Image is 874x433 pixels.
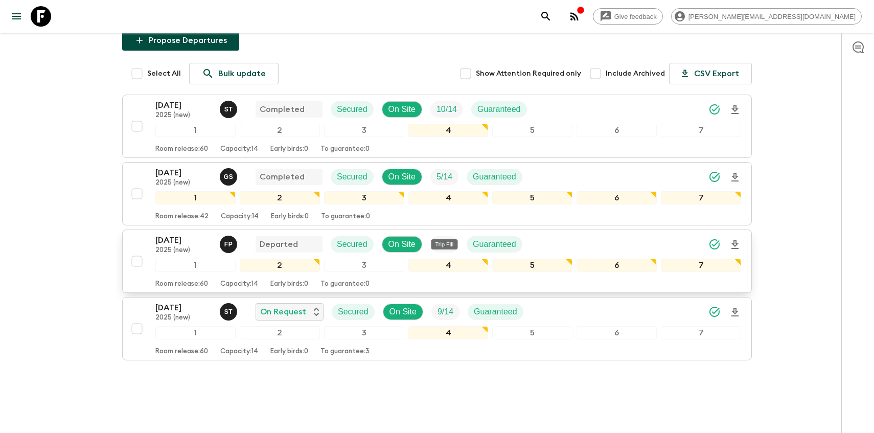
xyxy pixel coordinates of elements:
p: Room release: 42 [155,213,209,221]
button: Propose Departures [122,30,239,51]
span: Federico Poletti [220,239,239,247]
div: 7 [661,191,741,204]
p: 2025 (new) [155,246,212,255]
div: 1 [155,326,236,339]
div: 3 [324,191,404,204]
p: Secured [337,103,367,116]
svg: Synced Successfully [708,238,721,250]
div: Secured [331,236,374,253]
svg: Synced Successfully [708,171,721,183]
span: Simona Timpanaro [220,306,239,314]
p: To guarantee: 0 [321,213,370,221]
div: 2 [240,124,320,137]
p: [DATE] [155,234,212,246]
p: On Request [260,306,306,318]
p: On Site [388,103,416,116]
p: Departed [260,238,298,250]
p: 2025 (new) [155,111,212,120]
span: [PERSON_NAME][EMAIL_ADDRESS][DOMAIN_NAME] [683,13,861,20]
p: Room release: 60 [155,348,208,356]
span: Include Archived [606,69,665,79]
div: 2 [240,326,320,339]
button: menu [6,6,27,27]
div: 5 [492,326,572,339]
div: 3 [324,124,404,137]
p: Completed [260,171,305,183]
p: 2025 (new) [155,179,212,187]
svg: Download Onboarding [729,104,741,116]
p: S T [224,308,233,316]
p: To guarantee: 3 [320,348,370,356]
p: Secured [337,171,367,183]
div: Secured [332,304,375,320]
p: On Site [388,238,416,250]
div: On Site [382,236,422,253]
p: To guarantee: 0 [320,280,370,288]
button: [DATE]2025 (new)Federico PolettiDepartedSecuredOn SiteTrip FillGuaranteed1234567Room release:60Ca... [122,230,752,293]
p: [DATE] [155,302,212,314]
span: Simona Timpanaro [220,104,239,112]
span: Select All [147,69,181,79]
p: Capacity: 14 [220,348,258,356]
div: 5 [492,191,572,204]
div: Trip Fill [430,101,463,118]
div: 3 [324,259,404,272]
div: On Site [382,169,422,185]
div: 4 [408,259,489,272]
span: Gianluca Savarino [220,171,239,179]
div: Secured [331,101,374,118]
p: Capacity: 14 [220,145,258,153]
button: [DATE]2025 (new)Simona TimpanaroOn RequestSecuredOn SiteTrip FillGuaranteed1234567Room release:60... [122,297,752,360]
div: Trip Fill [431,304,459,320]
span: Give feedback [609,13,662,20]
div: 2 [240,191,320,204]
p: Secured [338,306,369,318]
p: Guaranteed [477,103,521,116]
p: Capacity: 14 [221,213,259,221]
button: [DATE]2025 (new)Gianluca SavarinoCompletedSecuredOn SiteTrip FillGuaranteed1234567Room release:42... [122,162,752,225]
div: 3 [324,326,404,339]
svg: Download Onboarding [729,239,741,251]
a: Bulk update [189,63,279,84]
div: [PERSON_NAME][EMAIL_ADDRESS][DOMAIN_NAME] [671,8,862,25]
svg: Download Onboarding [729,171,741,184]
svg: Download Onboarding [729,306,741,318]
div: 5 [492,124,572,137]
div: 4 [408,326,489,339]
p: 9 / 14 [438,306,453,318]
p: 2025 (new) [155,314,212,322]
p: [DATE] [155,99,212,111]
p: Early birds: 0 [270,145,308,153]
div: 5 [492,259,572,272]
svg: Synced Successfully [708,306,721,318]
div: Secured [331,169,374,185]
button: CSV Export [669,63,752,84]
p: Room release: 60 [155,145,208,153]
p: Early birds: 0 [270,348,308,356]
p: Early birds: 0 [270,280,308,288]
div: 4 [408,124,489,137]
p: Guaranteed [474,306,517,318]
div: 7 [661,259,741,272]
div: Trip Fill [430,169,458,185]
div: Trip Fill [431,239,458,249]
div: 4 [408,191,489,204]
div: 1 [155,259,236,272]
p: 5 / 14 [436,171,452,183]
div: 6 [577,259,657,272]
p: To guarantee: 0 [320,145,370,153]
p: Secured [337,238,367,250]
div: 6 [577,124,657,137]
p: On Site [389,306,417,318]
p: Room release: 60 [155,280,208,288]
p: Guaranteed [473,238,516,250]
p: Guaranteed [473,171,516,183]
div: 6 [577,326,657,339]
div: On Site [382,101,422,118]
button: search adventures [536,6,556,27]
div: 7 [661,124,741,137]
p: Early birds: 0 [271,213,309,221]
p: Completed [260,103,305,116]
button: [DATE]2025 (new)Simona TimpanaroCompletedSecuredOn SiteTrip FillGuaranteed1234567Room release:60C... [122,95,752,158]
p: Capacity: 14 [220,280,258,288]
